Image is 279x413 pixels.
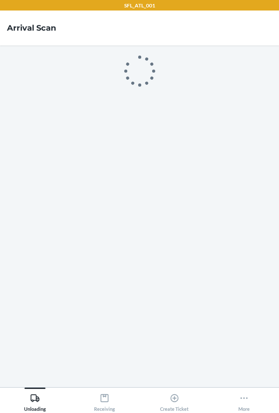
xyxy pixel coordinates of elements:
div: More [238,390,250,412]
div: Create Ticket [160,390,188,412]
button: Receiving [70,388,140,412]
h4: Arrival Scan [7,22,56,34]
div: Unloading [24,390,46,412]
p: SFL_ATL_001 [124,2,155,10]
button: Create Ticket [139,388,209,412]
div: Receiving [94,390,115,412]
